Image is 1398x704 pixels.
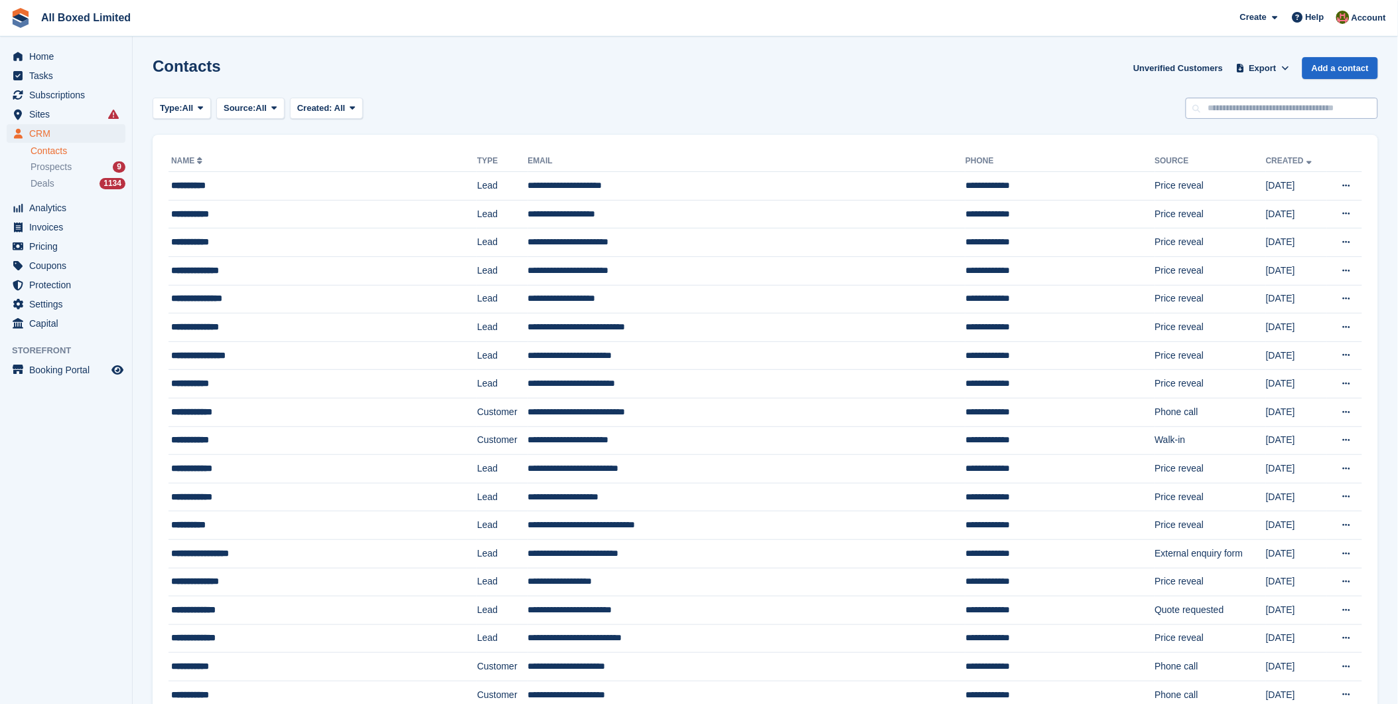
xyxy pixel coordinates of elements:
td: Price reveal [1155,313,1267,342]
td: Lead [477,539,527,568]
span: Source: [224,102,255,115]
div: 9 [113,161,125,173]
span: Created: [297,103,332,113]
td: Walk-in [1155,426,1267,455]
h1: Contacts [153,57,221,75]
td: [DATE] [1266,228,1327,257]
span: Sites [29,105,109,124]
td: Lead [477,200,527,228]
td: Price reveal [1155,624,1267,653]
td: Lead [477,568,527,596]
td: [DATE] [1266,596,1327,625]
span: Analytics [29,199,109,217]
a: Deals 1134 [31,177,125,191]
span: Account [1352,11,1386,25]
a: menu [7,361,125,379]
th: Email [528,151,966,172]
span: CRM [29,124,109,143]
td: Price reveal [1155,285,1267,313]
td: [DATE] [1266,285,1327,313]
i: Smart entry sync failures have occurred [108,109,119,120]
td: Lead [477,285,527,313]
td: Price reveal [1155,511,1267,540]
td: [DATE] [1266,341,1327,370]
span: Help [1306,11,1324,24]
span: Protection [29,276,109,294]
td: Price reveal [1155,228,1267,257]
div: 1134 [100,178,125,189]
a: Unverified Customers [1128,57,1228,79]
td: [DATE] [1266,256,1327,285]
td: Phone call [1155,398,1267,426]
td: [DATE] [1266,511,1327,540]
td: Lead [477,455,527,484]
td: Lead [477,596,527,625]
a: Contacts [31,145,125,157]
td: Price reveal [1155,455,1267,484]
td: Lead [477,313,527,342]
a: menu [7,105,125,124]
td: Customer [477,653,527,681]
button: Source: All [216,98,285,120]
a: menu [7,295,125,313]
td: Price reveal [1155,200,1267,228]
span: Deals [31,177,54,190]
td: Quote requested [1155,596,1267,625]
td: Lead [477,370,527,398]
a: menu [7,218,125,236]
td: External enquiry form [1155,539,1267,568]
span: Export [1249,62,1277,75]
a: menu [7,256,125,275]
td: [DATE] [1266,455,1327,484]
td: [DATE] [1266,624,1327,653]
a: menu [7,66,125,85]
button: Created: All [290,98,363,120]
a: Preview store [109,362,125,378]
th: Source [1155,151,1267,172]
a: menu [7,124,125,143]
a: Prospects 9 [31,160,125,174]
a: menu [7,237,125,256]
td: [DATE] [1266,172,1327,201]
span: Capital [29,314,109,333]
button: Type: All [153,98,211,120]
span: Booking Portal [29,361,109,379]
span: Type: [160,102,182,115]
td: Lead [477,341,527,370]
a: menu [7,47,125,66]
td: Lead [477,511,527,540]
th: Phone [965,151,1154,172]
td: Price reveal [1155,341,1267,370]
td: Lead [477,483,527,511]
span: All [256,102,267,115]
td: Customer [477,398,527,426]
span: Subscriptions [29,86,109,104]
a: menu [7,199,125,217]
a: All Boxed Limited [36,7,136,29]
td: [DATE] [1266,568,1327,596]
td: [DATE] [1266,539,1327,568]
td: Lead [477,172,527,201]
img: Sharon Hawkins [1336,11,1350,24]
span: Storefront [12,344,132,357]
img: stora-icon-8386f47178a22dfd0bd8f6a31ec36ba5ce8667c1dd55bd0f319d3a0aa187defe.svg [11,8,31,28]
td: Customer [477,426,527,455]
td: [DATE] [1266,483,1327,511]
span: Settings [29,295,109,313]
span: All [334,103,346,113]
td: Lead [477,624,527,653]
a: Name [171,156,205,165]
span: Invoices [29,218,109,236]
td: Price reveal [1155,370,1267,398]
td: Price reveal [1155,172,1267,201]
td: [DATE] [1266,398,1327,426]
button: Export [1233,57,1292,79]
td: [DATE] [1266,313,1327,342]
td: [DATE] [1266,200,1327,228]
span: Prospects [31,161,72,173]
td: [DATE] [1266,370,1327,398]
span: Home [29,47,109,66]
td: Price reveal [1155,256,1267,285]
a: menu [7,86,125,104]
a: Created [1266,156,1314,165]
